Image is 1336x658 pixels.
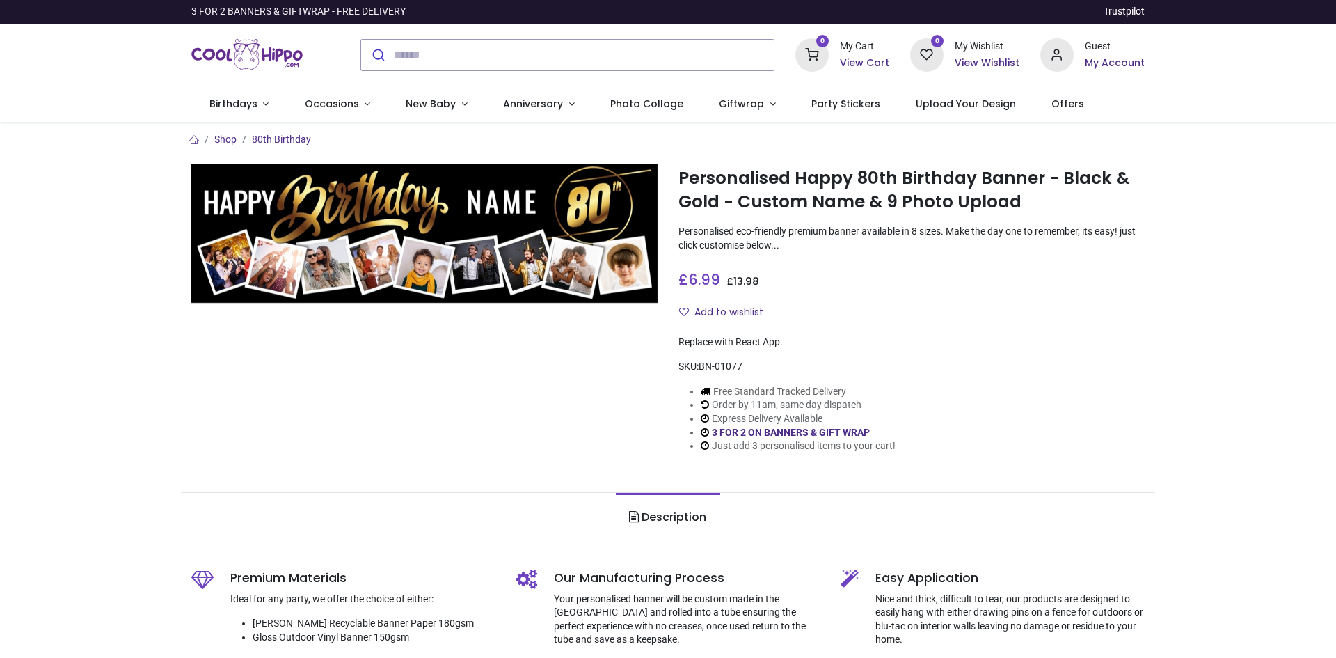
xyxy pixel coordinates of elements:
[811,97,880,111] span: Party Stickers
[361,40,394,70] button: Submit
[701,385,896,399] li: Free Standard Tracked Delivery
[678,360,1145,374] div: SKU:
[287,86,388,123] a: Occasions
[931,35,944,48] sup: 0
[1104,5,1145,19] a: Trustpilot
[678,166,1145,214] h1: Personalised Happy 80th Birthday Banner - Black & Gold - Custom Name & 9 Photo Upload
[910,48,944,59] a: 0
[616,493,719,542] a: Description
[191,5,406,19] div: 3 FOR 2 BANNERS & GIFTWRAP - FREE DELIVERY
[1051,97,1084,111] span: Offers
[503,97,563,111] span: Anniversary
[733,274,759,288] span: 13.98
[699,361,742,372] span: BN-01077
[209,97,257,111] span: Birthdays
[554,570,820,587] h5: Our Manufacturing Process
[388,86,486,123] a: New Baby
[554,593,820,647] p: Your personalised banner will be custom made in the [GEOGRAPHIC_DATA] and rolled into a tube ensu...
[688,269,720,290] span: 6.99
[678,301,775,324] button: Add to wishlistAdd to wishlist
[916,97,1016,111] span: Upload Your Design
[191,86,287,123] a: Birthdays
[191,164,658,304] img: Personalised Happy 80th Birthday Banner - Black & Gold - Custom Name & 9 Photo Upload
[678,225,1145,252] p: Personalised eco-friendly premium banner available in 8 sizes. Make the day one to remember, its ...
[701,398,896,412] li: Order by 11am, same day dispatch
[701,86,793,123] a: Giftwrap
[191,36,303,75] a: Logo of Cool Hippo
[252,134,311,145] a: 80th Birthday
[955,56,1019,70] a: View Wishlist
[678,269,720,290] span: £
[253,631,495,645] li: Gloss Outdoor Vinyl Banner 150gsm
[712,427,870,438] a: 3 FOR 2 ON BANNERS & GIFT WRAP
[726,274,759,288] span: £
[678,336,1145,350] div: Replace with React App.
[230,593,495,606] p: Ideal for any party, we offer the choice of either:
[955,40,1019,54] div: My Wishlist
[701,412,896,426] li: Express Delivery Available
[230,570,495,587] h5: Premium Materials
[840,40,889,54] div: My Cart
[610,97,683,111] span: Photo Collage
[191,36,303,75] img: Cool Hippo
[875,593,1145,647] p: Nice and thick, difficult to tear, our products are designed to easily hang with either drawing p...
[701,439,896,453] li: Just add 3 personalised items to your cart!
[253,617,495,631] li: [PERSON_NAME] Recyclable Banner Paper 180gsm
[795,48,829,59] a: 0
[1085,40,1145,54] div: Guest
[719,97,764,111] span: Giftwrap
[1085,56,1145,70] a: My Account
[214,134,237,145] a: Shop
[840,56,889,70] a: View Cart
[406,97,456,111] span: New Baby
[305,97,359,111] span: Occasions
[816,35,829,48] sup: 0
[485,86,592,123] a: Anniversary
[875,570,1145,587] h5: Easy Application
[679,307,689,317] i: Add to wishlist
